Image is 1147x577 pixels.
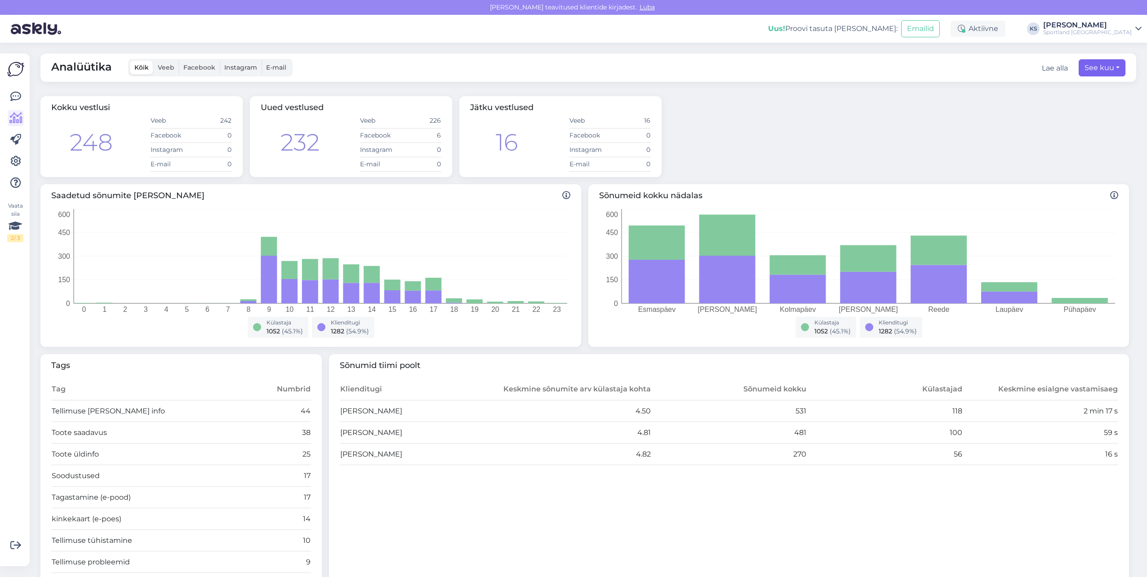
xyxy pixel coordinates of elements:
tspan: 2 [123,306,127,313]
td: [PERSON_NAME] [340,444,496,465]
span: Analüütika [51,59,112,76]
td: 14 [246,508,311,530]
tspan: 4 [164,306,168,313]
td: Toote üldinfo [51,444,246,465]
td: Soodustused [51,465,246,487]
tspan: 13 [347,306,356,313]
tspan: [PERSON_NAME] [839,306,898,314]
td: 4.81 [495,422,651,444]
td: 25 [246,444,311,465]
div: Vaata siia [7,202,23,242]
td: Instagram [569,142,610,157]
tspan: 0 [66,299,70,307]
span: Saadetud sõnumite [PERSON_NAME] [51,190,570,202]
tspan: 17 [430,306,438,313]
span: Uued vestlused [261,102,324,112]
td: 4.50 [495,400,651,422]
td: 0 [191,128,232,142]
tspan: 9 [267,306,271,313]
div: Klienditugi [879,319,917,327]
td: kinkekaart (e-poes) [51,508,246,530]
td: Veeb [569,114,610,128]
tspan: 300 [606,252,618,260]
td: 59 s [963,422,1119,444]
span: E-mail [266,63,286,71]
span: Facebook [183,63,215,71]
tspan: 0 [82,306,86,313]
span: Jätku vestlused [470,102,533,112]
td: 38 [246,422,311,444]
div: 248 [70,125,113,160]
td: 0 [400,157,441,171]
tspan: 12 [327,306,335,313]
tspan: Laupäev [996,306,1023,313]
tspan: Esmaspäev [638,306,676,313]
tspan: Reede [928,306,949,313]
span: 1052 [267,327,280,335]
span: Tags [51,360,311,372]
tspan: 11 [306,306,314,313]
span: ( 45.1 %) [282,327,303,335]
td: 0 [610,128,651,142]
tspan: 10 [285,306,293,313]
span: Kõik [134,63,149,71]
tspan: 16 [409,306,417,313]
td: Tellimuse [PERSON_NAME] info [51,400,246,422]
div: Sportland [GEOGRAPHIC_DATA] [1043,29,1132,36]
tspan: 0 [614,299,618,307]
td: 0 [191,157,232,171]
td: 100 [807,422,963,444]
td: Facebook [150,128,191,142]
div: Aktiivne [951,21,1005,37]
tspan: 8 [246,306,250,313]
td: 44 [246,400,311,422]
tspan: 22 [532,306,540,313]
td: 0 [610,142,651,157]
span: Sõnumid tiimi poolt [340,360,1119,372]
tspan: 450 [58,229,70,236]
tspan: 19 [471,306,479,313]
span: ( 45.1 %) [830,327,851,335]
th: Külastajad [807,379,963,400]
td: 56 [807,444,963,465]
tspan: 600 [58,210,70,218]
td: E-mail [360,157,400,171]
td: E-mail [569,157,610,171]
td: Tellimuse probleemid [51,551,246,573]
div: 232 [280,125,320,160]
div: [PERSON_NAME] [1043,22,1132,29]
td: 10 [246,530,311,551]
span: Veeb [158,63,174,71]
button: Lae alla [1042,63,1068,74]
td: 9 [246,551,311,573]
td: Facebook [569,128,610,142]
img: Askly Logo [7,61,24,78]
td: 0 [400,142,441,157]
td: Tagastamine (e-pood) [51,487,246,508]
div: Külastaja [267,319,303,327]
div: 2 / 3 [7,234,23,242]
span: ( 54.9 %) [894,327,917,335]
td: Veeb [360,114,400,128]
b: Uus! [768,24,785,33]
tspan: 150 [58,276,70,284]
tspan: 600 [606,210,618,218]
td: 4.82 [495,444,651,465]
tspan: 18 [450,306,458,313]
td: 17 [246,487,311,508]
td: 0 [610,157,651,171]
button: See kuu [1079,59,1125,76]
th: Numbrid [246,379,311,400]
tspan: 14 [368,306,376,313]
td: 118 [807,400,963,422]
tspan: 300 [58,252,70,260]
td: Instagram [360,142,400,157]
td: Veeb [150,114,191,128]
tspan: 15 [388,306,396,313]
td: 6 [400,128,441,142]
tspan: 1 [102,306,107,313]
tspan: 3 [144,306,148,313]
span: 1282 [879,327,892,335]
span: 1282 [331,327,344,335]
tspan: 23 [553,306,561,313]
